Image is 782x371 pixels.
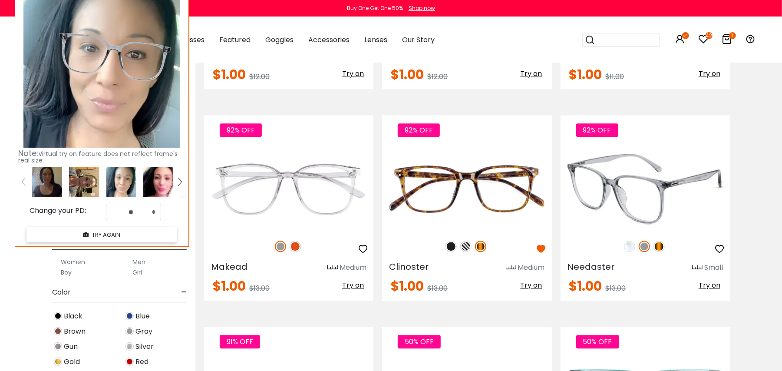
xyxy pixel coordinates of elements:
[135,341,154,352] span: Silver
[308,35,350,45] span: Accessories
[143,167,173,197] img: 269845.png
[135,326,152,337] span: Gray
[249,72,270,82] span: $12.00
[706,32,713,39] i: 42
[64,311,82,321] span: Black
[576,335,619,348] span: 50% OFF
[722,36,733,46] a: 1
[561,146,730,231] img: Tortoise Needaster - Plastic ,Universal Bridge Fit
[125,358,134,366] img: Red
[54,312,62,320] img: Black
[275,241,286,252] img: Gray
[54,342,62,351] img: Gun
[54,358,62,366] img: Gold
[213,65,246,84] span: $1.00
[327,265,338,271] img: size ruler
[704,262,723,273] div: Small
[409,4,435,12] div: Shop now
[132,267,142,278] label: Girl
[382,146,551,231] img: Tortoise Clinoster - Plastic ,Universal Bridge Fit
[135,311,150,321] span: Blue
[606,72,624,82] span: $11.00
[639,241,650,252] img: Gray
[132,257,145,267] label: Men
[18,149,178,165] span: Virtual try on feature does not reflect frame's real size.
[181,282,187,303] span: -
[521,69,542,79] span: Try on
[389,261,429,273] span: Clinoster
[290,241,301,252] img: Orange
[569,277,602,295] span: $1.00
[653,241,665,252] img: Tortoise
[518,262,545,273] div: Medium
[427,72,448,82] span: $12.00
[699,280,720,290] span: Try on
[18,148,38,159] span: Note:
[347,4,403,12] div: Buy One Get One 50%
[135,357,148,367] span: Red
[518,280,545,291] button: Try on
[265,35,294,45] span: Goggles
[14,207,102,220] div: Change your PD:
[506,265,516,271] img: size ruler
[521,280,542,290] span: Try on
[576,123,618,137] span: 92% OFF
[26,227,177,242] button: TRY AGAIN
[340,280,366,291] button: Try on
[125,342,134,351] img: Silver
[475,241,486,252] img: Tortoise
[61,257,85,267] label: Women
[220,123,262,137] span: 92% OFF
[32,167,62,197] img: 309075.png
[445,241,457,252] img: Matte Black
[568,261,615,273] span: Needaster
[398,335,441,348] span: 50% OFF
[22,178,25,185] img: left.png
[460,241,472,252] img: Pattern
[699,36,709,46] a: 42
[106,167,136,197] img: 269846.png
[211,261,247,273] span: Makead
[219,35,251,45] span: Featured
[692,265,703,271] img: size ruler
[125,312,134,320] img: Blue
[64,326,86,337] span: Brown
[54,327,62,335] img: Brown
[402,35,435,45] span: Our Story
[398,123,440,137] span: 92% OFF
[569,65,602,84] span: $1.00
[61,267,72,278] label: Boy
[342,280,364,290] span: Try on
[699,69,720,79] span: Try on
[64,341,78,352] span: Gun
[404,4,435,12] a: Shop now
[220,335,260,348] span: 91% OFF
[249,283,270,293] span: $13.00
[48,20,178,96] img: original.png
[696,280,723,291] button: Try on
[606,283,626,293] span: $13.00
[364,35,387,45] span: Lenses
[427,283,448,293] span: $13.00
[125,327,134,335] img: Gray
[624,241,635,252] img: Clear
[69,167,99,197] img: 271621.png
[178,178,181,185] img: right.png
[213,277,246,295] span: $1.00
[64,357,80,367] span: Gold
[340,68,366,79] button: Try on
[342,69,364,79] span: Try on
[52,282,71,303] span: Color
[340,262,366,273] div: Medium
[729,32,736,39] i: 1
[518,68,545,79] button: Try on
[204,146,373,231] img: Gray Makead - Plastic ,Light Weight
[391,277,424,295] span: $1.00
[696,68,723,79] button: Try on
[391,65,424,84] span: $1.00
